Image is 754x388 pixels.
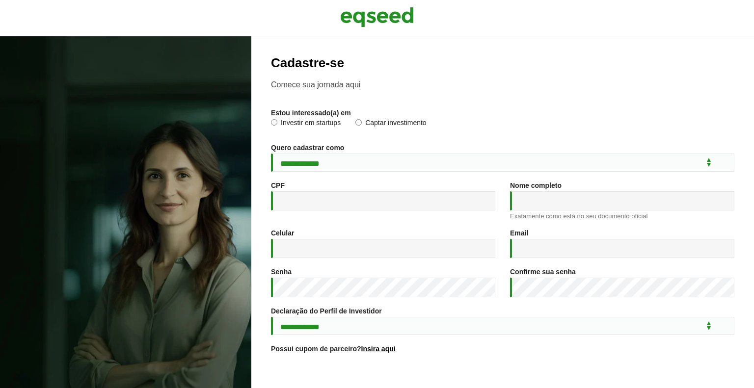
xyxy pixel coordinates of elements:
[355,119,362,126] input: Captar investimento
[355,119,427,129] label: Captar investimento
[271,56,734,70] h2: Cadastre-se
[271,268,292,275] label: Senha
[271,182,285,189] label: CPF
[271,119,341,129] label: Investir em startups
[271,80,734,89] p: Comece sua jornada aqui
[271,109,351,116] label: Estou interessado(a) em
[271,345,396,352] label: Possui cupom de parceiro?
[271,119,277,126] input: Investir em startups
[361,345,396,352] a: Insira aqui
[271,308,382,314] label: Declaração do Perfil de Investidor
[510,268,576,275] label: Confirme sua senha
[510,230,528,236] label: Email
[510,213,734,219] div: Exatamente como está no seu documento oficial
[340,5,414,29] img: EqSeed Logo
[271,230,294,236] label: Celular
[271,144,344,151] label: Quero cadastrar como
[510,182,562,189] label: Nome completo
